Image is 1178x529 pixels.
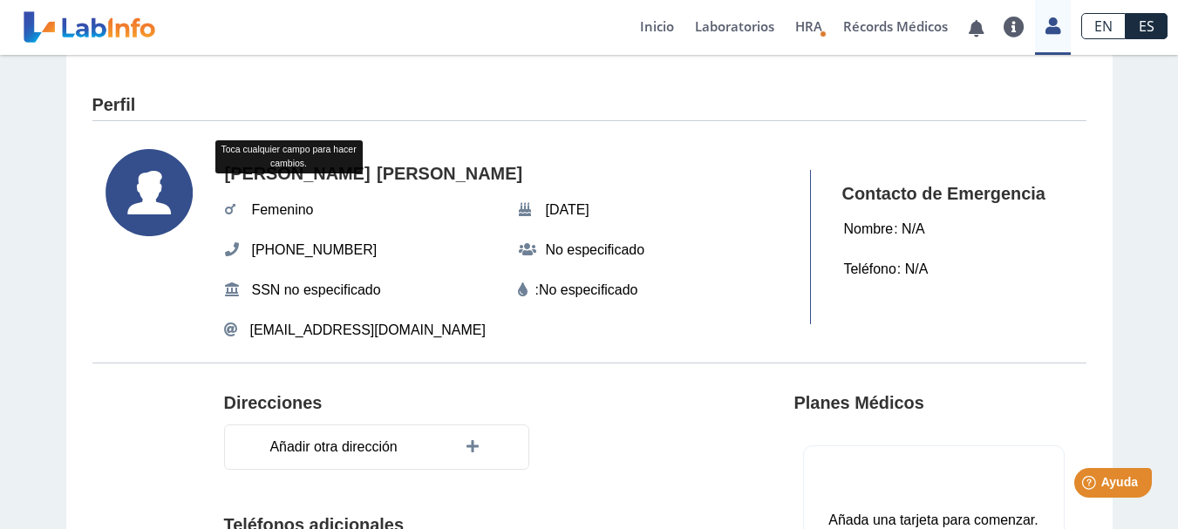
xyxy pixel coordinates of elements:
[264,431,402,463] span: Añadir otra dirección
[839,214,899,245] span: Nombre
[371,159,528,190] span: [PERSON_NAME]
[539,280,638,301] editable: No especificado
[795,17,822,35] span: HRA
[839,254,902,285] span: Teléfono
[215,140,363,173] div: Toca cualquier campo para hacer cambios.
[834,253,938,286] div: : N/A
[247,234,383,266] span: [PHONE_NUMBER]
[541,194,595,226] span: [DATE]
[518,280,794,301] div: :
[842,184,1058,205] h4: Contacto de Emergencia
[250,320,486,341] span: [EMAIL_ADDRESS][DOMAIN_NAME]
[1126,13,1168,39] a: ES
[794,393,924,414] h4: Planes Médicos
[834,213,935,246] div: : N/A
[1023,461,1159,510] iframe: Help widget launcher
[247,275,386,306] span: SSN no especificado
[1081,13,1126,39] a: EN
[247,194,319,226] span: Femenino
[541,234,650,266] span: No especificado
[92,95,136,116] h4: Perfil
[224,393,323,414] h4: Direcciones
